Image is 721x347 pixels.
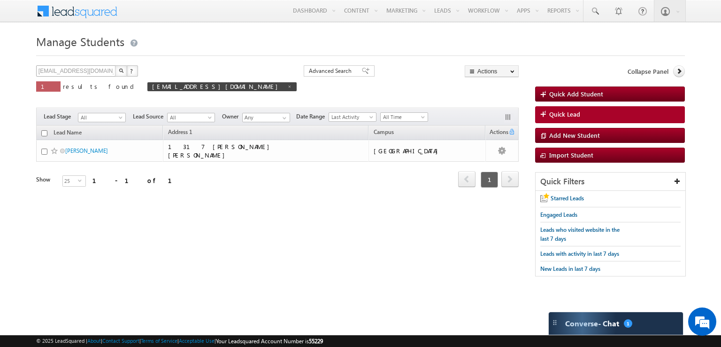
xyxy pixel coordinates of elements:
[628,67,668,76] span: Collapse Panel
[163,127,197,139] a: Address 1
[36,34,124,49] span: Manage Students
[168,142,297,159] div: 1317 [PERSON_NAME] [PERSON_NAME]
[540,226,620,242] span: Leads who visited website in the last 7 days
[549,151,593,159] span: Import Student
[549,131,600,139] span: Add New Student
[381,113,425,121] span: All Time
[369,127,399,139] a: Campus
[78,178,85,182] span: select
[242,113,290,122] input: Type to Search
[458,171,476,187] span: prev
[168,113,212,122] span: All
[374,128,394,135] span: Campus
[501,171,519,187] span: next
[549,90,603,98] span: Quick Add Student
[329,113,374,121] span: Last Activity
[535,106,685,123] a: Quick Lead
[179,338,215,344] a: Acceptable Use
[486,127,508,139] span: Actions
[127,65,138,77] button: ?
[374,147,481,155] div: [GEOGRAPHIC_DATA]
[465,65,519,77] button: Actions
[119,68,123,73] img: Search
[78,113,123,122] span: All
[222,112,242,121] span: Owner
[152,82,283,90] span: [EMAIL_ADDRESS][DOMAIN_NAME]
[380,112,428,122] a: All Time
[277,113,289,123] a: Show All Items
[329,112,376,122] a: Last Activity
[63,82,138,90] span: results found
[65,147,108,154] a: [PERSON_NAME]
[41,130,47,136] input: Check all records
[130,67,134,75] span: ?
[540,211,577,218] span: Engaged Leads
[168,128,192,135] span: Address 1
[41,82,56,90] span: 1
[133,112,167,121] span: Lead Source
[549,110,580,118] span: Quick Lead
[536,173,685,191] div: Quick Filters
[296,112,329,121] span: Date Range
[309,67,354,75] span: Advanced Search
[167,113,215,122] a: All
[36,337,323,346] span: © 2025 LeadSquared | | | | |
[551,319,559,326] img: carter-drag
[87,338,101,344] a: About
[63,176,78,186] span: 25
[141,338,177,344] a: Terms of Service
[551,195,584,202] span: Starred Leads
[458,172,476,187] a: prev
[481,172,498,188] span: 1
[501,172,519,187] a: next
[540,250,619,257] span: Leads with activity in last 7 days
[78,113,126,122] a: All
[540,265,600,272] span: New Leads in last 7 days
[216,338,323,345] span: Your Leadsquared Account Number is
[44,112,78,121] span: Lead Stage
[92,175,183,186] div: 1 - 1 of 1
[102,338,139,344] a: Contact Support
[309,338,323,345] span: 55229
[36,175,55,184] div: Show
[49,127,86,140] a: Lead Name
